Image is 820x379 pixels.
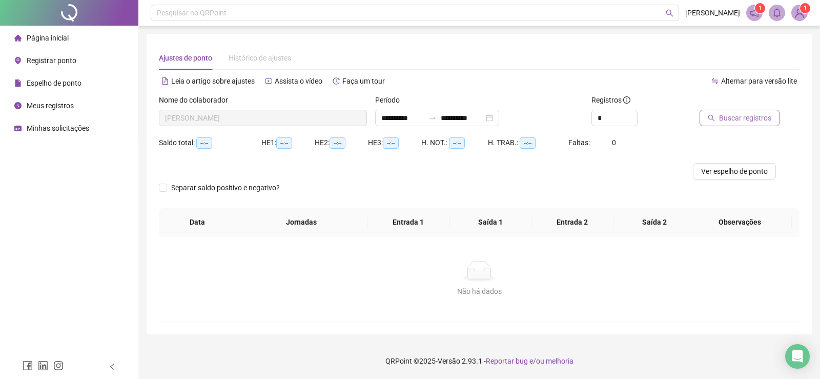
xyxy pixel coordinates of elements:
span: Minhas solicitações [27,124,89,132]
span: Reportar bug e/ou melhoria [486,357,573,365]
sup: 1 [755,3,765,13]
span: clock-circle [14,102,22,109]
th: Entrada 1 [367,208,449,236]
span: Buscar registros [719,112,771,124]
div: HE 1: [261,137,315,149]
span: Histórico de ajustes [229,54,291,62]
span: Jucineide Silva de Oliveira [165,110,361,126]
img: 90146 [792,5,807,21]
span: youtube [265,77,272,85]
span: search [666,9,673,17]
label: Nome do colaborador [159,94,235,106]
span: 1 [804,5,807,12]
th: Observações [688,208,792,236]
button: Buscar registros [700,110,780,126]
span: Registrar ponto [27,56,76,65]
span: search [708,114,715,122]
button: Ver espelho de ponto [693,163,776,179]
span: Leia o artigo sobre ajustes [171,77,255,85]
span: Ajustes de ponto [159,54,212,62]
span: linkedin [38,361,48,371]
div: H. TRAB.: [488,137,568,149]
span: Faltas: [568,138,591,147]
span: Espelho de ponto [27,79,81,87]
span: --:-- [520,137,536,149]
span: Separar saldo positivo e negativo? [167,182,284,193]
span: file-text [161,77,169,85]
div: Não há dados [171,286,787,297]
span: Observações [696,216,784,228]
span: facebook [23,361,33,371]
div: H. NOT.: [421,137,488,149]
th: Jornadas [235,208,367,236]
span: environment [14,57,22,64]
span: Versão [438,357,460,365]
span: instagram [53,361,64,371]
span: Ver espelho de ponto [701,166,768,177]
th: Entrada 2 [531,208,613,236]
span: bell [772,8,782,17]
span: --:-- [330,137,345,149]
span: swap [711,77,719,85]
span: --:-- [449,137,465,149]
th: Data [159,208,235,236]
span: Página inicial [27,34,69,42]
span: --:-- [196,137,212,149]
div: Saldo total: [159,137,261,149]
span: schedule [14,125,22,132]
span: 1 [758,5,762,12]
span: Meus registros [27,102,74,110]
span: Faça um tour [342,77,385,85]
sup: Atualize o seu contato no menu Meus Dados [800,3,810,13]
div: HE 2: [315,137,368,149]
span: to [428,114,437,122]
div: HE 3: [368,137,421,149]
div: Open Intercom Messenger [785,344,810,369]
span: Assista o vídeo [275,77,322,85]
span: [PERSON_NAME] [685,7,740,18]
span: info-circle [623,96,630,104]
span: --:-- [276,137,292,149]
span: home [14,34,22,42]
span: notification [750,8,759,17]
span: history [333,77,340,85]
label: Período [375,94,406,106]
footer: QRPoint © 2025 - 2.93.1 - [138,343,820,379]
th: Saída 2 [613,208,695,236]
span: 0 [612,138,616,147]
th: Saída 1 [449,208,531,236]
span: left [109,363,116,370]
span: Registros [591,94,630,106]
span: --:-- [383,137,399,149]
span: Alternar para versão lite [721,77,797,85]
span: file [14,79,22,87]
span: swap-right [428,114,437,122]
